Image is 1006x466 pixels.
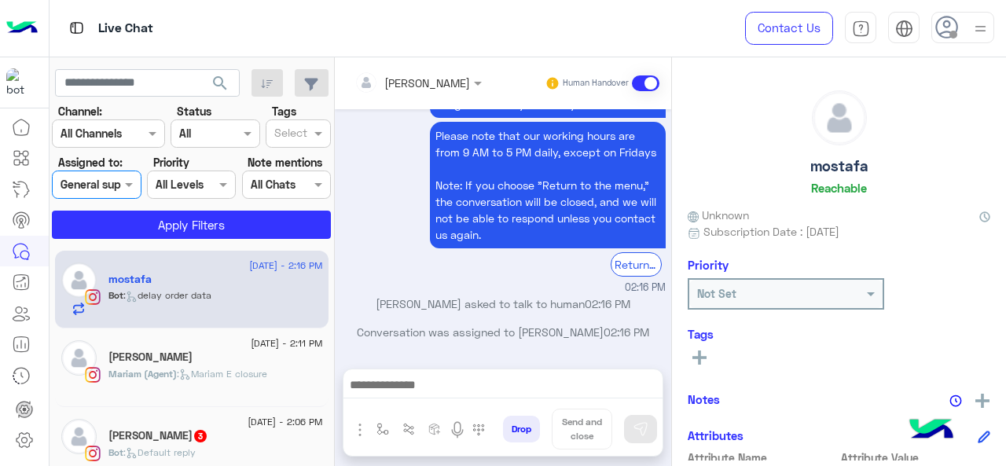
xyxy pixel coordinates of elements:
h5: Farah Saber [108,429,208,442]
span: Subscription Date : [DATE] [703,223,839,240]
span: [DATE] - 2:11 PM [251,336,322,350]
img: send voice note [448,420,467,439]
img: notes [949,394,962,407]
span: 3 [194,430,207,442]
h6: Notes [688,392,720,406]
label: Note mentions [248,154,322,171]
img: Instagram [85,289,101,305]
img: send attachment [351,420,369,439]
h6: Reachable [811,181,867,195]
img: defaultAdmin.png [61,262,97,298]
img: hulul-logo.png [904,403,959,458]
img: defaultAdmin.png [61,340,97,376]
label: Priority [153,154,189,171]
span: : Default reply [123,446,196,458]
h6: Tags [688,327,990,341]
button: Trigger scenario [396,416,422,442]
span: Unknown [688,207,749,223]
label: Assigned to: [58,154,123,171]
p: [PERSON_NAME] asked to talk to human [341,295,666,312]
a: tab [845,12,876,45]
span: [DATE] - 2:16 PM [249,259,322,273]
span: search [211,74,229,93]
img: select flow [376,423,389,435]
img: Instagram [85,367,101,383]
button: search [201,69,240,103]
button: select flow [370,416,396,442]
img: 317874714732967 [6,68,35,97]
img: tab [895,20,913,38]
label: Tags [272,103,296,119]
h6: Priority [688,258,729,272]
span: Mariam (Agent) [108,368,177,380]
h5: Maria [108,350,193,364]
img: add [975,394,989,408]
p: 11/9/2025, 2:16 PM [430,122,666,248]
span: : delay order data [123,289,211,301]
button: create order [422,416,448,442]
span: Bot [108,446,123,458]
h6: Attributes [688,428,743,442]
span: Bot [108,289,123,301]
label: Channel: [58,103,102,119]
img: defaultAdmin.png [813,91,866,145]
img: profile [971,19,990,39]
button: Send and close [552,409,612,449]
div: Return to main menu [611,252,662,277]
div: Select [272,124,307,145]
img: Instagram [85,446,101,461]
img: tab [67,18,86,38]
img: defaultAdmin.png [61,419,97,454]
span: [DATE] - 2:06 PM [248,415,322,429]
img: tab [852,20,870,38]
span: 02:16 PM [604,325,649,339]
label: Status [177,103,211,119]
h5: mostafa [810,157,868,175]
button: Drop [503,416,540,442]
button: Apply Filters [52,211,331,239]
img: send message [633,421,648,437]
small: Human Handover [563,77,629,90]
a: Contact Us [745,12,833,45]
span: : Mariam E closure [177,368,267,380]
span: 02:16 PM [585,297,630,310]
img: create order [428,423,441,435]
p: Conversation was assigned to [PERSON_NAME] [341,324,666,340]
span: Attribute Name [688,449,838,466]
span: Attribute Value [841,449,991,466]
img: Trigger scenario [402,423,415,435]
img: Logo [6,12,38,45]
img: make a call [472,424,485,436]
p: Live Chat [98,18,153,39]
span: 02:16 PM [625,281,666,295]
h5: mostafa [108,273,152,286]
